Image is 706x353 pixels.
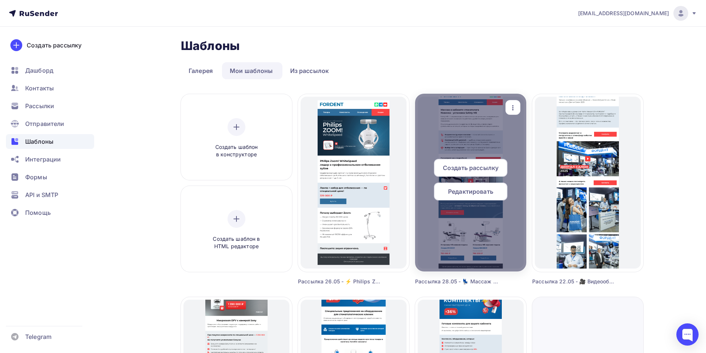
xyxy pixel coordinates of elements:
[6,116,94,131] a: Отправители
[25,101,54,110] span: Рассылки
[448,187,493,196] span: Редактировать
[532,278,616,285] div: Рассылка 22.05 - 🎥 Видеообзор с выставки [PERSON_NAME] 2025 Как это было: стенд FORDENT
[298,278,381,285] div: Рассылка 26.05 - ⚡️ Philips Zoom! [PERSON_NAME] — лидер в профессиональном отбеливании зубов
[25,190,58,199] span: API и SMTP
[282,62,337,79] a: Из рассылок
[181,62,221,79] a: Галерея
[6,170,94,184] a: Формы
[6,134,94,149] a: Шаблоны
[25,173,47,182] span: Формы
[25,119,64,128] span: Отправители
[443,163,498,172] span: Создать рассылку
[415,278,498,285] div: Рассылка 28.05 - 💺 Массаж в кабинете стоматолога Новинка - установка Safety M8
[25,332,52,341] span: Telegram
[25,137,53,146] span: Шаблоны
[6,99,94,113] a: Рассылки
[25,208,51,217] span: Помощь
[25,84,54,93] span: Контакты
[222,62,281,79] a: Мои шаблоны
[6,63,94,78] a: Дашборд
[201,143,272,159] span: Создать шаблон в конструкторе
[25,155,61,164] span: Интеграции
[578,10,669,17] span: [EMAIL_ADDRESS][DOMAIN_NAME]
[181,39,240,53] h2: Шаблоны
[25,66,53,75] span: Дашборд
[201,235,272,250] span: Создать шаблон в HTML редакторе
[27,41,82,50] div: Создать рассылку
[6,81,94,96] a: Контакты
[578,6,697,21] a: [EMAIL_ADDRESS][DOMAIN_NAME]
